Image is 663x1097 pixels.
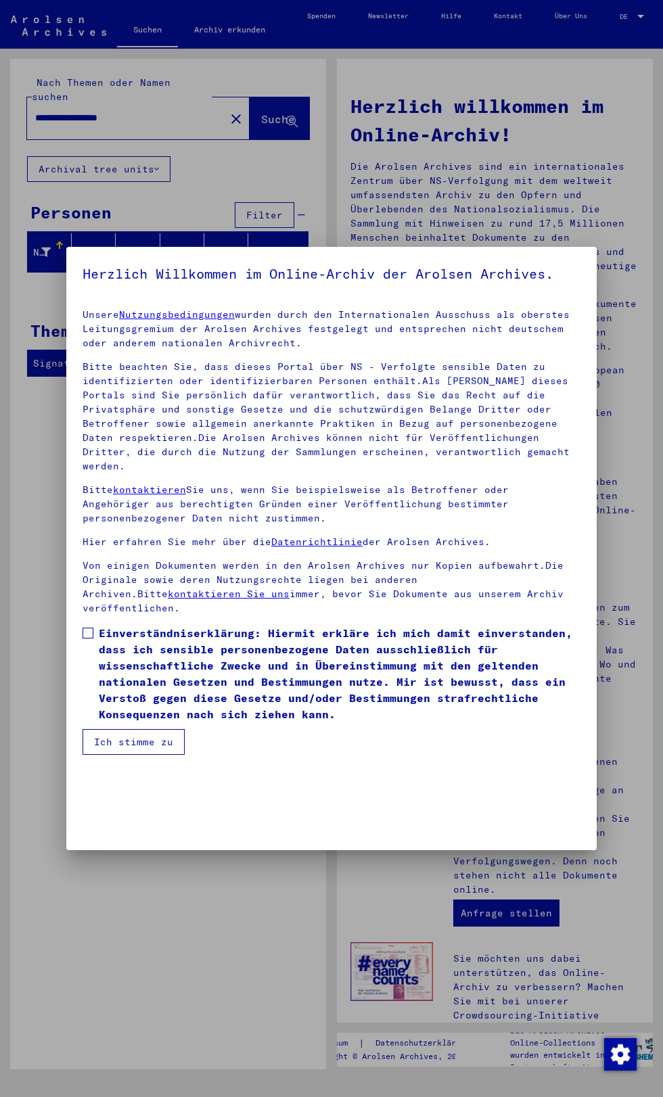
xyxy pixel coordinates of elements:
[604,1038,637,1071] img: Zustimmung ändern
[99,625,580,722] span: Einverständniserklärung: Hiermit erkläre ich mich damit einverstanden, dass ich sensible personen...
[83,308,580,350] p: Unsere wurden durch den Internationalen Ausschuss als oberstes Leitungsgremium der Arolsen Archiv...
[83,559,580,615] p: Von einigen Dokumenten werden in den Arolsen Archives nur Kopien aufbewahrt.Die Originale sowie d...
[83,483,580,526] p: Bitte Sie uns, wenn Sie beispielsweise als Betroffener oder Angehöriger aus berechtigten Gründen ...
[271,536,363,548] a: Datenrichtlinie
[83,535,580,549] p: Hier erfahren Sie mehr über die der Arolsen Archives.
[603,1037,636,1070] div: Zustimmung ändern
[119,308,235,321] a: Nutzungsbedingungen
[83,729,185,755] button: Ich stimme zu
[168,588,290,600] a: kontaktieren Sie uns
[113,484,186,496] a: kontaktieren
[83,360,580,473] p: Bitte beachten Sie, dass dieses Portal über NS - Verfolgte sensible Daten zu identifizierten oder...
[83,263,580,285] h5: Herzlich Willkommen im Online-Archiv der Arolsen Archives.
